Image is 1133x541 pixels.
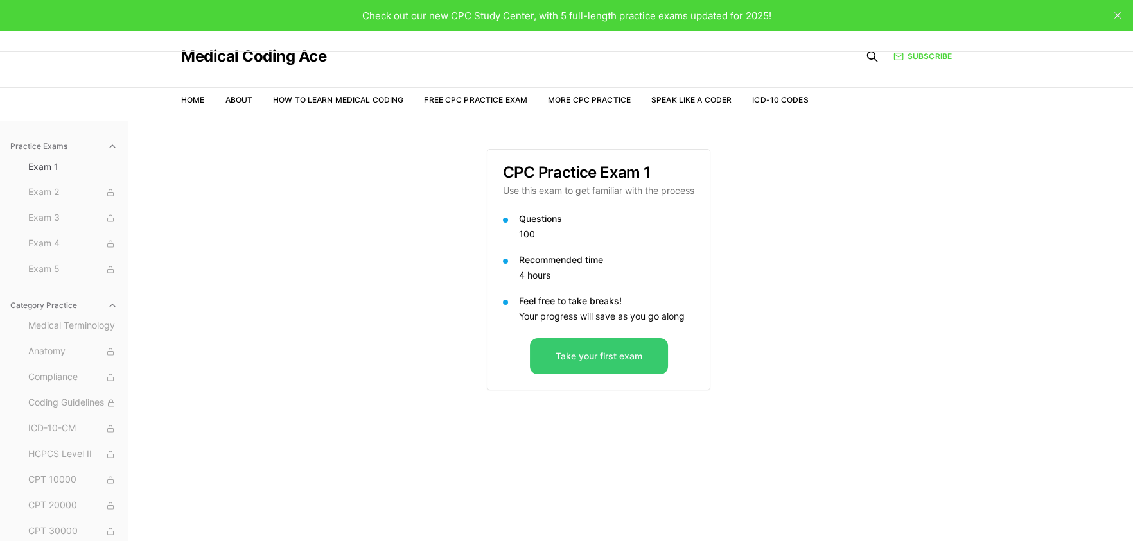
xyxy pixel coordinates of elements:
button: Exam 4 [23,234,123,254]
button: close [1107,5,1128,26]
span: Exam 4 [28,237,118,251]
button: Exam 5 [23,259,123,280]
a: About [225,95,252,105]
button: Exam 1 [23,157,123,177]
span: Medical Terminology [28,319,118,333]
h3: CPC Practice Exam 1 [503,165,694,180]
p: Feel free to take breaks! [519,295,694,307]
span: Coding Guidelines [28,396,118,410]
a: Speak Like a Coder [651,95,732,105]
button: Compliance [23,367,123,388]
p: 100 [519,228,694,241]
span: ICD-10-CM [28,422,118,436]
a: Medical Coding Ace [181,49,326,64]
span: HCPCS Level II [28,447,118,461]
span: Exam 1 [28,160,118,173]
a: More CPC Practice [548,95,631,105]
button: Coding Guidelines [23,393,123,413]
span: CPT 10000 [28,473,118,487]
a: ICD-10 Codes [752,95,808,105]
span: Exam 2 [28,185,118,200]
button: Take your first exam [530,338,668,374]
span: Exam 5 [28,262,118,277]
button: Exam 3 [23,208,123,228]
span: Exam 3 [28,211,118,225]
button: ICD-10-CM [23,418,123,439]
p: Questions [519,212,694,225]
button: Practice Exams [5,136,123,157]
a: Subscribe [893,51,952,62]
p: 4 hours [519,269,694,282]
button: Category Practice [5,295,123,316]
span: Compliance [28,370,118,384]
span: CPT 20000 [28,499,118,513]
span: Check out our new CPC Study Center, with 5 full-length practice exams updated for 2025! [362,10,771,22]
button: Anatomy [23,341,123,362]
a: Free CPC Practice Exam [424,95,527,105]
span: CPT 30000 [28,524,118,538]
p: Your progress will save as you go along [519,310,694,323]
button: CPT 20000 [23,495,123,516]
button: Exam 2 [23,182,123,203]
a: How to Learn Medical Coding [273,95,403,105]
p: Recommended time [519,253,694,266]
p: Use this exam to get familiar with the process [503,184,694,197]
a: Home [181,95,204,105]
button: Medical Terminology [23,316,123,336]
span: Anatomy [28,345,118,359]
button: HCPCS Level II [23,444,123,465]
button: CPT 10000 [23,470,123,490]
